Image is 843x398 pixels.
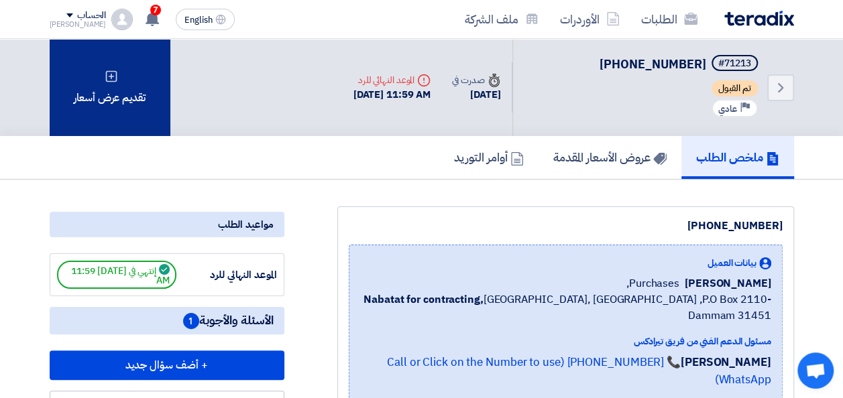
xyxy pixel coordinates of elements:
a: أوامر التوريد [439,136,539,179]
span: تم القبول [712,80,758,96]
a: 📞 [PHONE_NUMBER] (Call or Click on the Number to use WhatsApp) [387,354,771,388]
div: تقديم عرض أسعار [50,39,170,136]
div: الحساب [77,10,106,21]
div: [DATE] 11:59 AM [353,87,431,103]
a: ملف الشركة [454,3,549,35]
a: ملخص الطلب [681,136,794,179]
strong: [PERSON_NAME] [681,354,771,371]
div: مواعيد الطلب [50,212,284,237]
span: الأسئلة والأجوبة [183,312,274,329]
div: الموعد النهائي للرد [176,267,277,283]
div: #71213 [718,59,751,68]
h5: 4087-911-8100015627 [600,55,761,74]
div: [PERSON_NAME] [50,21,107,28]
a: الأوردرات [549,3,630,35]
span: بيانات العميل [708,256,756,270]
span: [PERSON_NAME] [685,275,771,291]
span: إنتهي في [DATE] 11:59 AM [57,261,176,289]
a: الطلبات [630,3,708,35]
span: [PHONE_NUMBER] [600,55,706,73]
h5: عروض الأسعار المقدمة [553,149,667,165]
div: [PHONE_NUMBER] [349,218,783,234]
div: مسئول الدعم الفني من فريق تيرادكس [360,334,771,348]
div: صدرت في [452,73,500,87]
span: عادي [718,103,737,115]
span: 7 [150,5,161,15]
span: Purchases, [626,275,679,291]
span: 1 [183,313,199,329]
img: profile_test.png [111,9,133,30]
h5: أوامر التوريد [454,149,524,165]
a: Open chat [797,352,834,389]
b: Nabatat for contracting, [363,291,484,308]
button: + أضف سؤال جديد [50,350,284,380]
span: English [184,15,213,25]
h5: ملخص الطلب [696,149,779,165]
img: Teradix logo [724,11,794,26]
a: عروض الأسعار المقدمة [539,136,681,179]
button: English [176,9,235,30]
span: [GEOGRAPHIC_DATA], [GEOGRAPHIC_DATA] ,P.O Box 2110- Dammam 31451 [360,291,771,324]
div: [DATE] [452,87,500,103]
div: الموعد النهائي للرد [353,73,431,87]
